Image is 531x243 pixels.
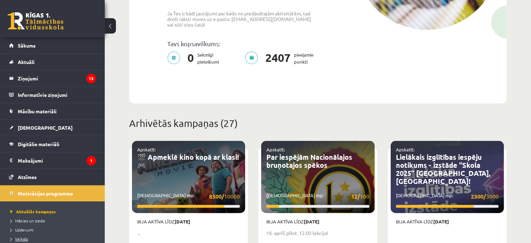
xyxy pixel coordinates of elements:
p: Bija aktīva līdz [137,218,240,225]
p: Tavs kopsavilkums: [167,40,312,47]
strong: [DATE] [433,219,449,224]
p: Arhivētās kampaņas (27) [129,116,507,131]
span: Atzīmes [18,174,37,180]
strong: [DATE] [304,219,319,224]
legend: Ziņojumi [18,70,96,86]
a: Rīgas 1. Tālmācības vidusskola [8,12,64,30]
span: Uzdevumi [10,227,34,233]
p: Bija aktīva līdz [266,218,369,225]
span: [DEMOGRAPHIC_DATA] [18,124,73,131]
span: 10000 [209,192,240,201]
p: [DEMOGRAPHIC_DATA] mp: [396,192,499,201]
p: [DEMOGRAPHIC_DATA] mp: [137,192,240,201]
p: Ja Tev ir kādi jautājumi par kādu no piedāvātajām aktivitātēm, tad droši raksti mums uz e-pastu: ... [167,10,312,27]
a: Sākums [9,37,96,53]
legend: Informatīvie ziņojumi [18,87,96,103]
span: Mācību materiāli [18,108,57,114]
span: Aktuālās kampaņas [10,209,56,214]
a: Mācies un ziedo [10,217,98,224]
strong: 8500/ [209,193,224,200]
a: Veikals [10,236,98,242]
i: 1 [87,156,96,165]
a: Aktuālās kampaņas [10,208,98,215]
a: Motivācijas programma [9,185,96,201]
span: Digitālie materiāli [18,141,59,147]
a: Informatīvie ziņojumi [9,87,96,103]
p: [DEMOGRAPHIC_DATA] mp: [266,192,369,201]
a: Aktuāli [9,54,96,70]
a: Apskatīt: [137,146,156,152]
span: 0 [184,51,197,65]
a: Digitālie materiāli [9,136,96,152]
span: 100 [351,192,369,201]
span: 2407 [262,51,294,65]
a: 🎬 Apmeklē kino kopā ar klasi! 🎮 [137,152,239,170]
p: ... [137,229,240,237]
span: Motivācijas programma [18,190,73,196]
legend: Maksājumi [18,152,96,169]
p: Sekmīgi pieteikumi [167,51,223,65]
span: Mācies un ziedo [10,218,45,223]
strong: 12/ [351,193,360,200]
span: Veikals [10,236,28,242]
span: Sākums [18,42,36,49]
a: Apskatīt: [266,146,285,152]
a: Uzdevumi [10,227,98,233]
a: Lielākais izglītības iespēju notikums - izstāde “Skola 2025” [GEOGRAPHIC_DATA], [GEOGRAPHIC_DATA]! [396,152,491,186]
strong: 16. aprīlī plkst. 12.00 lekcija! [266,230,328,236]
a: Ziņojumi13 [9,70,96,86]
p: Bija aktīva līdz [396,218,499,225]
a: Par iespējām Nacionālajos bruņotajos spēkos [266,152,352,170]
strong: [DATE] [175,219,190,224]
a: Mācību materiāli [9,103,96,119]
a: [DEMOGRAPHIC_DATA] [9,120,96,136]
span: 3000 [471,192,499,201]
i: 13 [86,74,96,83]
a: Maksājumi1 [9,152,96,169]
strong: 2300/ [471,193,486,200]
p: pieejamie punkti [245,51,318,65]
span: Aktuāli [18,59,35,65]
a: Atzīmes [9,169,96,185]
a: Apskatīt: [396,146,414,152]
